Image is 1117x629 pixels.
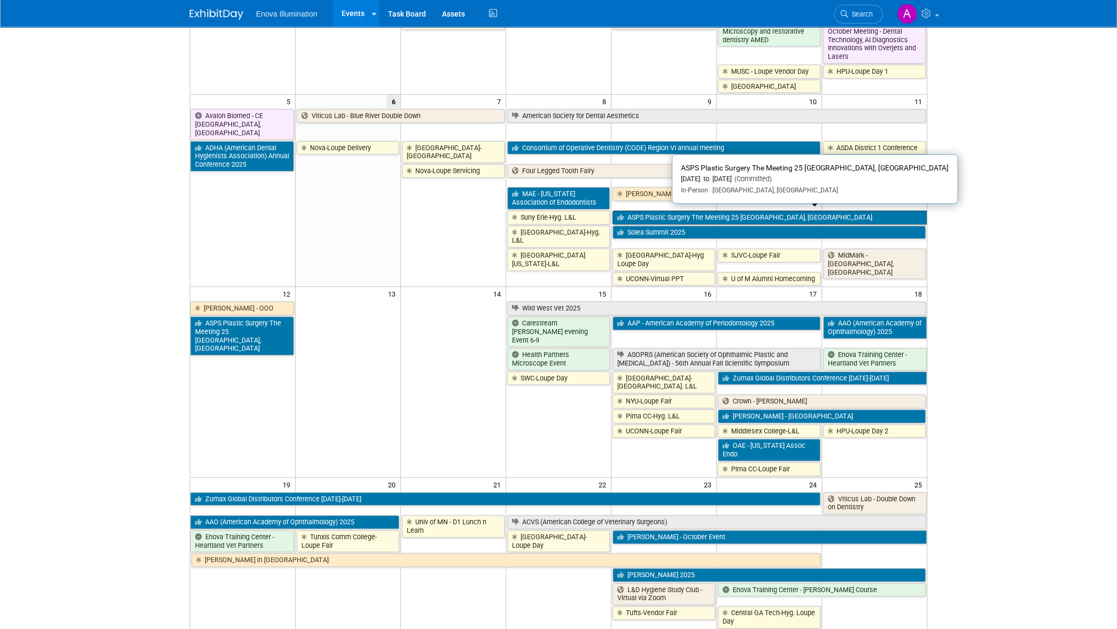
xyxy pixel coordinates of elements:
[718,606,820,628] a: Central GA Tech-Hyg. Loupe Day
[718,394,926,408] a: Crown - [PERSON_NAME]
[808,95,821,108] span: 10
[190,316,294,355] a: ASPS Plastic Surgery The Meeting 25 [GEOGRAPHIC_DATA], [GEOGRAPHIC_DATA]
[507,530,610,552] a: [GEOGRAPHIC_DATA]-Loupe Day
[834,5,883,24] a: Search
[823,141,926,155] a: ASDA District 1 Conference
[612,348,820,370] a: ASOPRS (American Society of Ophthalmic Plastic and [MEDICAL_DATA]) - 56th Annual Fall Scientific ...
[703,478,716,491] span: 23
[598,478,611,491] span: 22
[507,348,610,370] a: Health Partners Microscope Event
[507,316,610,347] a: Carestream [PERSON_NAME] evening Event 6-9
[507,211,610,224] a: Suny Erie-Hyg. L&L
[732,175,772,183] span: (Committed)
[823,492,927,514] a: Viticus Lab - Double Down on Dentistry
[402,164,505,178] a: Nova-Loupe Servicing
[718,80,820,94] a: [GEOGRAPHIC_DATA]
[612,409,715,423] a: Pima CC-Hyg. L&L
[823,249,926,279] a: MidMark - [GEOGRAPHIC_DATA], [GEOGRAPHIC_DATA]
[190,301,294,315] a: [PERSON_NAME] - OOO
[718,65,820,79] a: MUSC - Loupe Vendor Day
[703,287,716,300] span: 16
[612,226,926,239] a: Solea Summit 2025
[496,95,506,108] span: 7
[718,272,820,286] a: U of M Alumni Homecoming
[612,424,715,438] a: UCONN-Loupe Fair
[492,287,506,300] span: 14
[718,424,820,438] a: Middlesex College-L&L
[282,478,295,491] span: 19
[718,16,820,46] a: Enova Training Center Microscopy and restorative dentistry AMED
[507,187,610,209] a: MAE - [US_STATE] Association of Endodontists
[282,287,295,300] span: 12
[190,141,294,172] a: ADHA (American Dental Hygienists Association) Annual Conference 2025
[913,478,927,491] span: 25
[256,10,317,18] span: Enova Illumination
[507,226,610,247] a: [GEOGRAPHIC_DATA]-Hyg. L&L
[612,606,715,620] a: Tufts-Vendor Fair
[681,164,949,172] span: ASPS Plastic Surgery The Meeting 25 [GEOGRAPHIC_DATA], [GEOGRAPHIC_DATA]
[718,462,820,476] a: Pima CC-Loupe Fair
[285,95,295,108] span: 5
[386,95,400,108] span: 6
[707,95,716,108] span: 9
[612,530,927,544] a: [PERSON_NAME] - October Event
[897,4,917,24] img: Abby Nelson
[402,515,505,537] a: Univ of MN - D1 Lunch n Learn
[507,249,610,270] a: [GEOGRAPHIC_DATA][US_STATE]-L&L
[718,439,820,461] a: OAE - [US_STATE] Assoc Endo
[598,287,611,300] span: 15
[718,249,820,262] a: SJVC-Loupe Fair
[507,301,926,315] a: Wild West Vet 2025
[913,95,927,108] span: 11
[681,175,949,184] div: [DATE] to [DATE]
[612,272,715,286] a: UCONN-Virtual PPT
[808,287,821,300] span: 17
[612,316,820,330] a: AAP - American Academy of Periodontology 2025
[612,583,715,605] a: L&D Hygiene Study Club - Virtual via Zoom
[612,211,927,224] a: ASPS Plastic Surgery The Meeting 25 [GEOGRAPHIC_DATA], [GEOGRAPHIC_DATA]
[507,371,610,385] a: SWC-Loupe Day
[297,530,399,552] a: Tunxis Comm College-Loupe Fair
[823,348,927,370] a: Enova Training Center - Heartland Vet Partners
[708,187,838,194] span: [GEOGRAPHIC_DATA], [GEOGRAPHIC_DATA]
[402,141,505,163] a: [GEOGRAPHIC_DATA]-[GEOGRAPHIC_DATA]
[913,287,927,300] span: 18
[612,568,926,582] a: [PERSON_NAME] 2025
[823,16,926,64] a: Harbor Dental Society - October Meeting - Dental Technology, AI Diagnostics Innovations with Over...
[387,287,400,300] span: 13
[492,478,506,491] span: 21
[612,187,927,201] a: [PERSON_NAME] - OOO
[297,109,505,123] a: Viticus Lab - Blue River Double Down
[848,10,873,18] span: Search
[612,371,715,393] a: [GEOGRAPHIC_DATA]-[GEOGRAPHIC_DATA]. L&L
[297,141,399,155] a: Nova-Loupe Delivery
[190,109,294,139] a: Avalon Biomed - CE [GEOGRAPHIC_DATA], [GEOGRAPHIC_DATA]
[507,515,926,529] a: ACVS (American College of Veterinary Surgeons)
[718,583,926,597] a: Enova Training Center - [PERSON_NAME] Course
[808,478,821,491] span: 24
[190,515,399,529] a: AAO (American Academy of Ophthalmology) 2025
[823,65,926,79] a: HPU-Loupe Day 1
[612,394,715,408] a: NYU-Loupe Fair
[612,249,715,270] a: [GEOGRAPHIC_DATA]-Hyg Loupe Day
[191,553,820,567] a: [PERSON_NAME] in [GEOGRAPHIC_DATA]
[601,95,611,108] span: 8
[190,9,243,20] img: ExhibitDay
[507,141,820,155] a: Consortium of Operative Dentistry (CODE) Region VI annual meeting
[823,316,927,338] a: AAO (American Academy of Ophthalmology) 2025
[718,371,927,385] a: Zumax Global Distributors Conference [DATE]-[DATE]
[190,530,294,552] a: Enova Training Center - Heartland Vet Partners
[823,424,926,438] a: HPU-Loupe Day 2
[507,164,820,178] a: Four Legged Tooth Fairy
[387,478,400,491] span: 20
[190,492,820,506] a: Zumax Global Distributors Conference [DATE]-[DATE]
[681,187,708,194] span: In-Person
[507,109,926,123] a: American Society for Dental Aesthetics
[718,409,926,423] a: [PERSON_NAME] - [GEOGRAPHIC_DATA]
